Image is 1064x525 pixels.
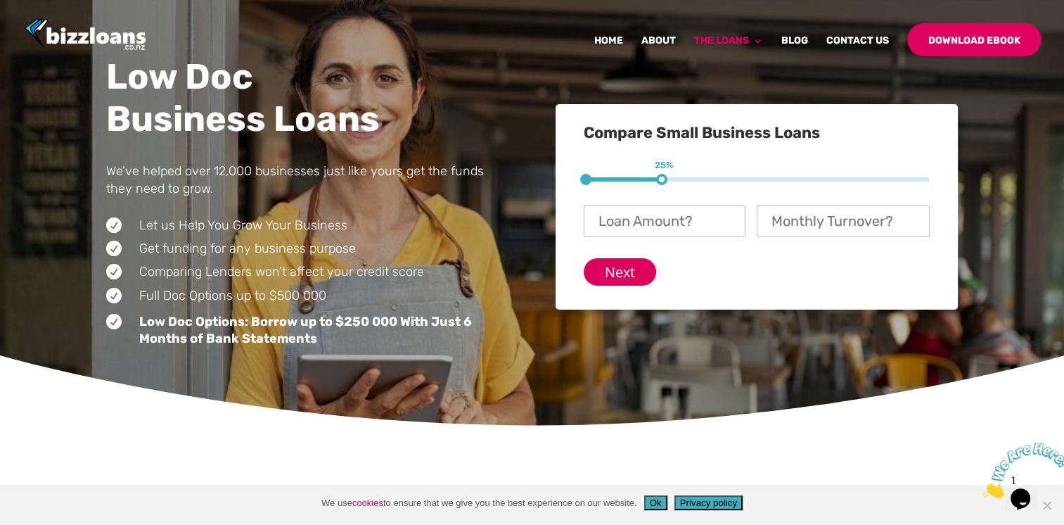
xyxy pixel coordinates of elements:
h1: Business Loans [106,101,508,144]
input: Next [584,258,656,286]
h1: Low Doc [106,59,508,101]
span:  [106,314,122,329]
a: Home [594,36,623,69]
a: Download Ebook [907,23,1041,56]
a: The Loans [694,36,763,69]
span: Low Doc Options: Borrow up to $250 000 With Just 6 Months of Bank Statements [139,314,472,346]
a: About [641,36,676,69]
span:  [106,264,122,279]
span: Get funding for any business purpose [139,241,356,256]
span:  [106,288,122,303]
span:  [106,241,122,256]
span: 25% [655,160,673,171]
button: Ok [644,495,667,510]
input: Loan Amount? [584,205,745,237]
h4: We’ve helped over 12,000 businesses just like yours get the funds they need to grow. [106,163,508,205]
span: 1 [6,6,11,18]
a: Contact Us [826,36,889,69]
input: Monthly Turnover? [757,205,930,237]
span:  [106,217,122,233]
span: Comparing Lenders won’t affect your credit score [139,264,424,279]
iframe: chat widget [977,437,1064,504]
span: Full Doc Options up to $500 000 [139,288,326,303]
img: Chat attention grabber [6,6,93,61]
span: We use to ensure that we give you the best experience on our website. [321,496,637,510]
button: Privacy policy [674,495,743,510]
a: cookies [352,498,383,508]
span: Let us Help You Grow Your Business [139,217,347,233]
img: Bizzloans New Zealand [24,18,146,52]
a: Blog [781,36,808,69]
h3: Compare Small Business Loans [584,125,930,148]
